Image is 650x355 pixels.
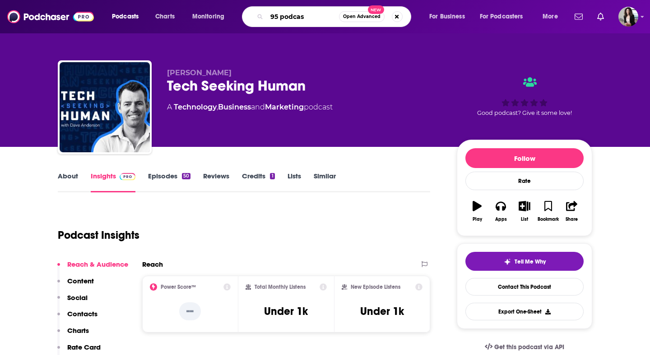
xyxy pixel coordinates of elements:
[174,103,217,111] a: Technology
[120,173,135,180] img: Podchaser Pro
[182,173,190,179] div: 50
[339,11,385,22] button: Open AdvancedNew
[67,326,89,335] p: Charts
[495,217,507,222] div: Apps
[618,7,638,27] img: User Profile
[67,293,88,302] p: Social
[255,284,306,290] h2: Total Monthly Listens
[513,195,536,228] button: List
[58,172,78,192] a: About
[504,258,511,265] img: tell me why sparkle
[594,9,608,24] a: Show notifications dropdown
[167,68,232,77] span: [PERSON_NAME]
[7,8,94,25] img: Podchaser - Follow, Share and Rate Podcasts
[186,9,236,24] button: open menu
[536,9,569,24] button: open menu
[360,305,404,318] h3: Under 1k
[179,302,201,320] p: --
[343,14,381,19] span: Open Advanced
[429,10,465,23] span: For Business
[203,172,229,192] a: Reviews
[58,228,139,242] h1: Podcast Insights
[161,284,196,290] h2: Power Score™
[67,309,97,318] p: Contacts
[465,172,584,190] div: Rate
[60,62,150,152] img: Tech Seeking Human
[473,217,482,222] div: Play
[465,252,584,271] button: tell me why sparkleTell Me Why
[57,293,88,310] button: Social
[465,303,584,320] button: Export One-Sheet
[288,172,301,192] a: Lists
[477,109,572,116] span: Good podcast? Give it some love!
[242,172,274,192] a: Credits1
[351,284,400,290] h2: New Episode Listens
[91,172,135,192] a: InsightsPodchaser Pro
[57,309,97,326] button: Contacts
[267,9,339,24] input: Search podcasts, credits, & more...
[251,103,265,111] span: and
[618,7,638,27] button: Show profile menu
[489,195,512,228] button: Apps
[67,343,101,351] p: Rate Card
[148,172,190,192] a: Episodes50
[457,68,592,124] div: Good podcast? Give it some love!
[538,217,559,222] div: Bookmark
[112,10,139,23] span: Podcasts
[57,277,94,293] button: Content
[67,260,128,269] p: Reach & Audience
[314,172,336,192] a: Similar
[265,103,304,111] a: Marketing
[465,278,584,296] a: Contact This Podcast
[423,9,476,24] button: open menu
[536,195,560,228] button: Bookmark
[465,148,584,168] button: Follow
[543,10,558,23] span: More
[270,173,274,179] div: 1
[515,258,546,265] span: Tell Me Why
[67,277,94,285] p: Content
[192,10,224,23] span: Monitoring
[106,9,150,24] button: open menu
[217,103,218,111] span: ,
[480,10,523,23] span: For Podcasters
[566,217,578,222] div: Share
[474,9,536,24] button: open menu
[218,103,251,111] a: Business
[368,5,384,14] span: New
[264,305,308,318] h3: Under 1k
[142,260,163,269] h2: Reach
[571,9,586,24] a: Show notifications dropdown
[251,6,420,27] div: Search podcasts, credits, & more...
[521,217,528,222] div: List
[155,10,175,23] span: Charts
[618,7,638,27] span: Logged in as ElizabethCole
[560,195,584,228] button: Share
[465,195,489,228] button: Play
[57,326,89,343] button: Charts
[57,260,128,277] button: Reach & Audience
[149,9,180,24] a: Charts
[494,343,564,351] span: Get this podcast via API
[167,102,333,113] div: A podcast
